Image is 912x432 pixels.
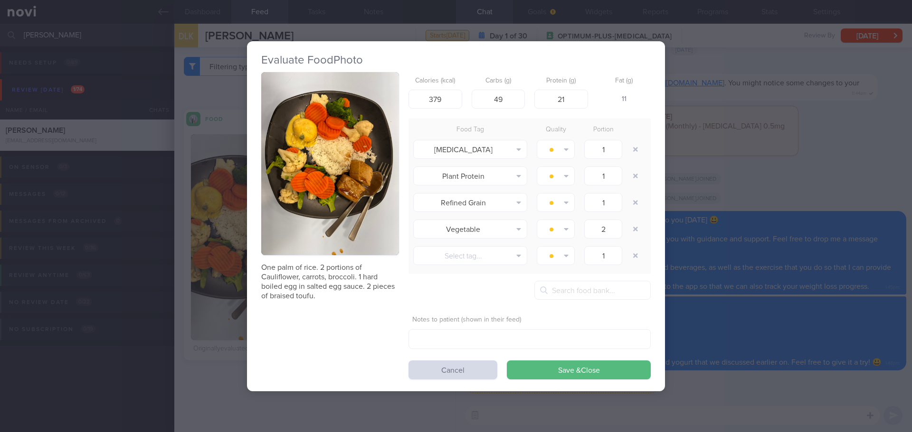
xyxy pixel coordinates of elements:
input: 9 [534,90,588,109]
div: Food Tag [408,123,532,137]
input: 250 [408,90,462,109]
input: 1.0 [584,166,622,185]
input: 1.0 [584,193,622,212]
button: [MEDICAL_DATA] [413,140,527,159]
button: Save &Close [507,360,651,379]
button: Plant Protein [413,166,527,185]
button: Select tag... [413,246,527,265]
div: Quality [532,123,579,137]
label: Carbs (g) [475,77,522,85]
div: Portion [579,123,627,137]
input: 1.0 [584,220,622,239]
label: Calories (kcal) [412,77,458,85]
button: Cancel [408,360,497,379]
label: Notes to patient (shown in their feed) [412,316,647,324]
button: Refined Grain [413,193,527,212]
img: One palm of rice. 2 portions of Cauliflower, carrots, broccoli. 1 hard boiled egg in salted egg s... [261,72,399,256]
input: 1.0 [584,140,622,159]
input: 1.0 [584,246,622,265]
p: One palm of rice. 2 portions of Cauliflower, carrots, broccoli. 1 hard boiled egg in salted egg s... [261,263,399,301]
label: Fat (g) [601,77,647,85]
input: Search food bank... [534,281,651,300]
div: 11 [598,90,651,110]
input: 33 [472,90,525,109]
h2: Evaluate Food Photo [261,53,651,67]
button: Vegetable [413,220,527,239]
label: Protein (g) [538,77,584,85]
